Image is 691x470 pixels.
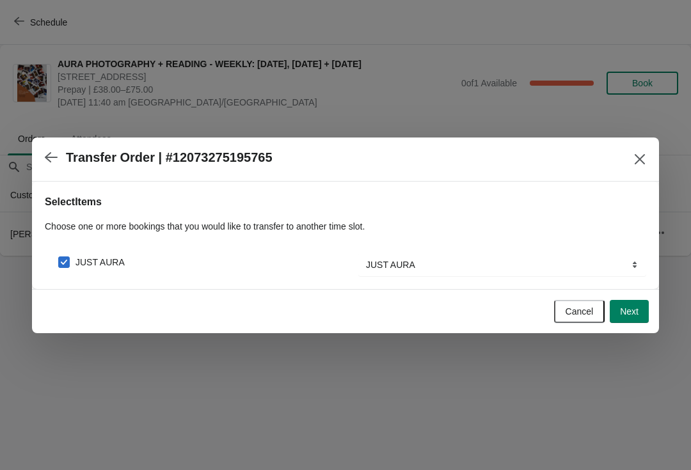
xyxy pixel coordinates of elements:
[45,220,646,233] p: Choose one or more bookings that you would like to transfer to another time slot.
[620,306,639,317] span: Next
[45,194,646,210] h2: Select Items
[66,150,273,165] h2: Transfer Order | #12073275195765
[628,148,651,171] button: Close
[75,256,125,269] span: JUST AURA
[566,306,594,317] span: Cancel
[554,300,605,323] button: Cancel
[610,300,649,323] button: Next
